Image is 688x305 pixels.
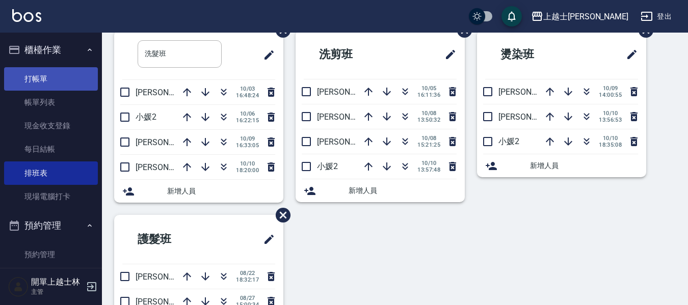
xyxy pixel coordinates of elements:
[599,92,622,98] span: 14:00:55
[138,40,222,68] input: 排版標題
[501,6,522,26] button: save
[349,185,457,196] span: 新增人員
[417,142,440,148] span: 15:21:25
[438,42,457,67] span: 修改班表的標題
[236,135,259,142] span: 10/09
[485,36,585,73] h2: 燙染班
[317,87,383,97] span: [PERSON_NAME]8
[417,167,440,173] span: 13:57:48
[236,160,259,167] span: 10/10
[417,135,440,142] span: 10/08
[12,9,41,22] img: Logo
[4,243,98,266] a: 預約管理
[257,227,275,252] span: 修改班表的標題
[136,162,201,172] span: [PERSON_NAME]8
[236,92,259,99] span: 16:48:24
[599,110,622,117] span: 10/10
[317,161,338,171] span: 小媛2
[620,42,638,67] span: 修改班表的標題
[498,112,569,122] span: [PERSON_NAME]12
[527,6,632,27] button: 上越士[PERSON_NAME]
[498,136,519,146] span: 小媛2
[417,92,440,98] span: 16:11:36
[304,36,403,73] h2: 洗剪班
[417,85,440,92] span: 10/05
[114,180,283,203] div: 新增人員
[599,85,622,92] span: 10/09
[4,114,98,137] a: 現金收支登錄
[599,135,622,142] span: 10/10
[167,186,275,197] span: 新增人員
[136,137,206,147] span: [PERSON_NAME]12
[530,160,638,171] span: 新增人員
[136,88,206,97] span: [PERSON_NAME]12
[599,142,622,148] span: 18:35:08
[236,142,259,149] span: 16:33:05
[136,112,156,122] span: 小媛2
[236,295,259,301] span: 08/27
[417,160,440,167] span: 10/10
[236,167,259,174] span: 18:20:00
[543,10,628,23] div: 上越士[PERSON_NAME]
[31,287,83,296] p: 主管
[296,179,465,202] div: 新增人員
[4,266,98,290] a: 單日預約紀錄
[4,37,98,63] button: 櫃檯作業
[4,185,98,208] a: 現場電腦打卡
[236,270,259,276] span: 08/22
[122,221,222,258] h2: 護髮班
[637,7,676,26] button: 登出
[417,117,440,123] span: 13:50:32
[236,117,259,124] span: 16:22:15
[236,86,259,92] span: 10/03
[31,277,83,287] h5: 開單上越士林
[8,276,29,297] img: Person
[136,272,201,282] span: [PERSON_NAME]8
[4,91,98,114] a: 帳單列表
[268,200,292,230] span: 刪除班表
[417,110,440,117] span: 10/08
[4,212,98,239] button: 預約管理
[477,154,646,177] div: 新增人員
[236,110,259,117] span: 10/06
[257,43,275,67] span: 修改班表的標題
[317,137,387,147] span: [PERSON_NAME]12
[4,161,98,185] a: 排班表
[599,117,622,123] span: 13:56:53
[236,276,259,283] span: 18:32:17
[4,137,98,161] a: 每日結帳
[4,67,98,91] a: 打帳單
[498,87,564,97] span: [PERSON_NAME]8
[317,112,387,122] span: [PERSON_NAME]12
